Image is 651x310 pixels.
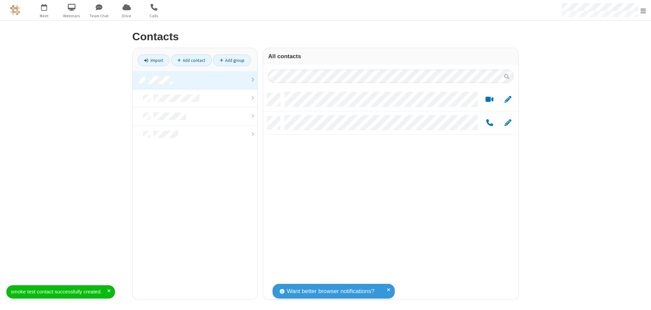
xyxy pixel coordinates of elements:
span: Calls [141,13,167,19]
div: grid [263,88,518,300]
span: Want better browser notifications? [287,287,374,296]
span: Webinars [59,13,84,19]
button: Call by phone [483,119,496,127]
a: Add group [213,54,251,66]
button: Edit [501,95,514,104]
div: smoke test contact successfully created. [11,288,107,296]
h2: Contacts [132,31,519,43]
a: Import [138,54,170,66]
span: Drive [114,13,139,19]
span: Team Chat [86,13,112,19]
a: Add contact [171,54,212,66]
iframe: Chat [634,292,646,305]
img: QA Selenium DO NOT DELETE OR CHANGE [10,5,20,15]
button: Start a video meeting [483,95,496,104]
button: Edit [501,119,514,127]
span: Meet [32,13,57,19]
h3: All contacts [268,53,513,60]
